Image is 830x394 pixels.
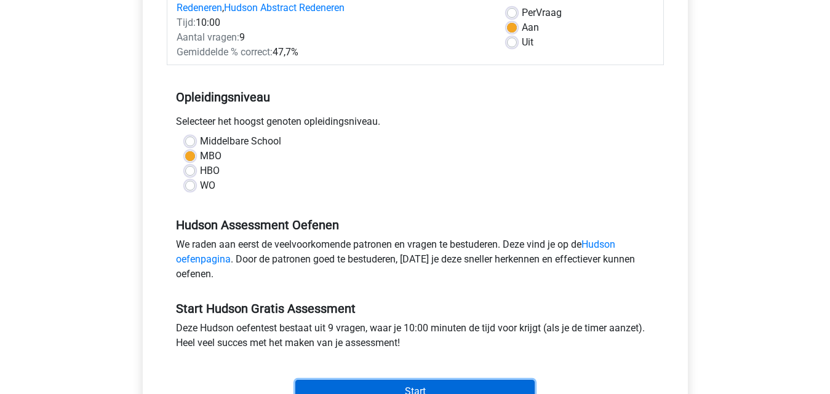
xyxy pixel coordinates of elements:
label: Aan [522,20,539,35]
h5: Opleidingsniveau [176,85,655,109]
label: MBO [200,149,221,164]
label: HBO [200,164,220,178]
span: Per [522,7,536,18]
label: WO [200,178,215,193]
span: Gemiddelde % correct: [177,46,273,58]
div: 10:00 [167,15,498,30]
span: Aantal vragen: [177,31,239,43]
div: 9 [167,30,498,45]
div: Selecteer het hoogst genoten opleidingsniveau. [167,114,664,134]
div: 47,7% [167,45,498,60]
span: Tijd: [177,17,196,28]
a: Hudson Abstract Redeneren [224,2,345,14]
div: We raden aan eerst de veelvoorkomende patronen en vragen te bestuderen. Deze vind je op de . Door... [167,237,664,286]
div: Deze Hudson oefentest bestaat uit 9 vragen, waar je 10:00 minuten de tijd voor krijgt (als je de ... [167,321,664,355]
label: Middelbare School [200,134,281,149]
h5: Hudson Assessment Oefenen [176,218,655,232]
h5: Start Hudson Gratis Assessment [176,301,655,316]
label: Vraag [522,6,562,20]
label: Uit [522,35,533,50]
